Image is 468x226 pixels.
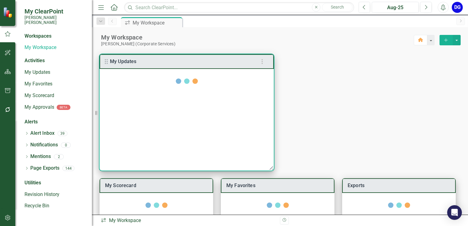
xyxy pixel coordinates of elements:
div: Utilities [25,179,86,186]
div: 39 [58,131,67,136]
button: DG [452,2,463,13]
a: My Scorecard [105,183,136,188]
a: Notifications [30,141,58,149]
a: My Updates [110,58,137,64]
div: Aug-25 [374,4,417,11]
div: Open Intercom Messenger [447,205,462,220]
a: My Favorites [226,183,255,188]
img: ClearPoint Strategy [3,7,14,18]
div: 2 [54,154,64,159]
a: My Approvals [25,104,54,111]
a: Exports [348,183,364,188]
div: Alerts [25,119,86,126]
div: BETA [57,105,70,110]
div: My Workspace [133,19,181,27]
span: Search [331,5,344,9]
input: Search ClearPoint... [124,2,354,13]
a: My Scorecard [25,92,86,99]
a: My Updates [25,69,86,76]
div: 144 [62,166,74,171]
a: Page Exports [30,165,59,172]
a: Revision History [25,191,86,198]
div: split button [440,35,461,45]
button: Search [322,3,353,12]
a: Recycle Bin [25,202,86,209]
span: My ClearPoint [25,8,86,15]
small: [PERSON_NAME] [PERSON_NAME] [25,15,86,25]
a: My Favorites [25,81,86,88]
div: Workspaces [25,33,51,40]
div: My Workspace [101,33,414,41]
div: Activities [25,57,86,64]
a: My Workspace [25,44,86,51]
div: My Workspace [100,217,275,224]
button: Aug-25 [372,2,419,13]
button: select merge strategy [453,35,461,45]
div: [PERSON_NAME] (Corporate Services) [101,41,414,47]
button: select merge strategy [440,35,453,45]
div: 0 [61,142,71,148]
a: Alert Inbox [30,130,55,137]
a: Mentions [30,153,51,160]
